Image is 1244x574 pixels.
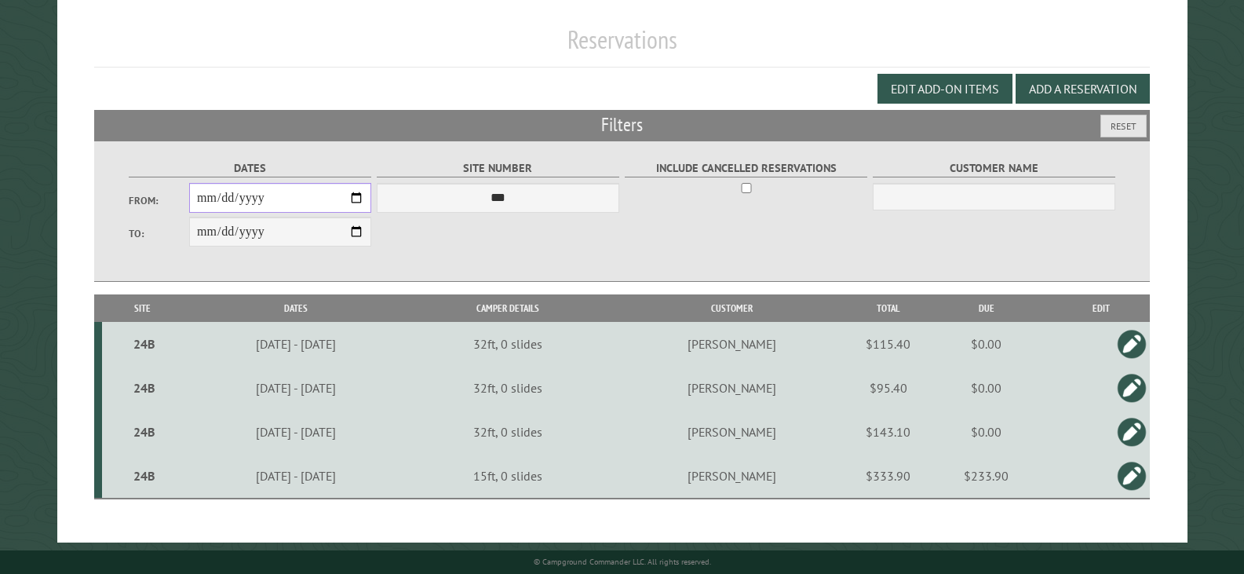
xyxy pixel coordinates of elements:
[102,294,182,322] th: Site
[108,336,180,352] div: 24B
[409,454,607,499] td: 15ft, 0 slides
[607,454,857,499] td: [PERSON_NAME]
[607,366,857,410] td: [PERSON_NAME]
[184,468,407,484] div: [DATE] - [DATE]
[920,410,1052,454] td: $0.00
[108,424,180,440] div: 24B
[1016,74,1150,104] button: Add a Reservation
[129,193,189,208] label: From:
[857,454,920,499] td: $333.90
[409,366,607,410] td: 32ft, 0 slides
[409,410,607,454] td: 32ft, 0 slides
[607,410,857,454] td: [PERSON_NAME]
[920,294,1052,322] th: Due
[857,366,920,410] td: $95.40
[877,74,1012,104] button: Edit Add-on Items
[94,24,1150,68] h1: Reservations
[182,294,409,322] th: Dates
[129,226,189,241] label: To:
[184,424,407,440] div: [DATE] - [DATE]
[108,380,180,396] div: 24B
[920,322,1052,366] td: $0.00
[108,468,180,484] div: 24B
[184,336,407,352] div: [DATE] - [DATE]
[1100,115,1147,137] button: Reset
[409,294,607,322] th: Camper Details
[1052,294,1150,322] th: Edit
[534,557,711,567] small: © Campground Commander LLC. All rights reserved.
[920,454,1052,499] td: $233.90
[857,410,920,454] td: $143.10
[920,366,1052,410] td: $0.00
[184,380,407,396] div: [DATE] - [DATE]
[857,322,920,366] td: $115.40
[607,294,857,322] th: Customer
[625,159,868,177] label: Include Cancelled Reservations
[857,294,920,322] th: Total
[409,322,607,366] td: 32ft, 0 slides
[873,159,1116,177] label: Customer Name
[129,159,372,177] label: Dates
[607,322,857,366] td: [PERSON_NAME]
[94,110,1150,140] h2: Filters
[377,159,620,177] label: Site Number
